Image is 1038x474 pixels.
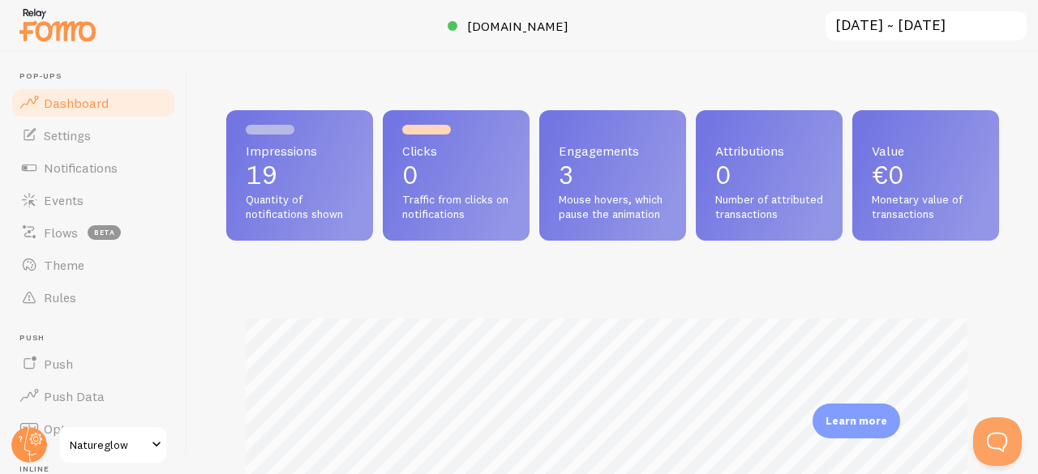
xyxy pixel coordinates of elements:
[44,127,91,143] span: Settings
[44,160,118,176] span: Notifications
[10,119,177,152] a: Settings
[715,144,823,157] span: Attributions
[246,162,354,188] p: 19
[10,348,177,380] a: Push
[813,404,900,438] div: Learn more
[872,144,980,157] span: Value
[44,388,105,404] span: Push Data
[44,289,76,305] span: Rules
[44,95,109,111] span: Dashboard
[19,333,177,344] span: Push
[10,87,177,119] a: Dashboard
[10,380,177,412] a: Push Data
[872,159,904,190] span: €0
[10,184,177,216] a: Events
[559,193,667,221] span: Mouse hovers, which pause the animation
[19,71,177,82] span: Pop-ups
[559,162,667,188] p: 3
[246,144,354,157] span: Impressions
[17,4,98,45] img: fomo-relay-logo-orange.svg
[715,162,823,188] p: 0
[559,144,667,157] span: Engagements
[44,257,84,273] span: Theme
[70,435,147,455] span: Natureglow
[10,249,177,281] a: Theme
[402,144,510,157] span: Clicks
[58,425,168,464] a: Natureglow
[44,421,82,437] span: Opt-In
[10,412,177,445] a: Opt-In
[88,225,121,240] span: beta
[246,193,354,221] span: Quantity of notifications shown
[44,192,84,208] span: Events
[715,193,823,221] span: Number of attributed transactions
[402,193,510,221] span: Traffic from clicks on notifications
[44,224,78,241] span: Flows
[44,356,73,372] span: Push
[10,281,177,314] a: Rules
[973,417,1022,466] iframe: Help Scout Beacon - Open
[872,193,980,221] span: Monetary value of transactions
[10,216,177,249] a: Flows beta
[10,152,177,184] a: Notifications
[402,162,510,188] p: 0
[826,413,887,429] p: Learn more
